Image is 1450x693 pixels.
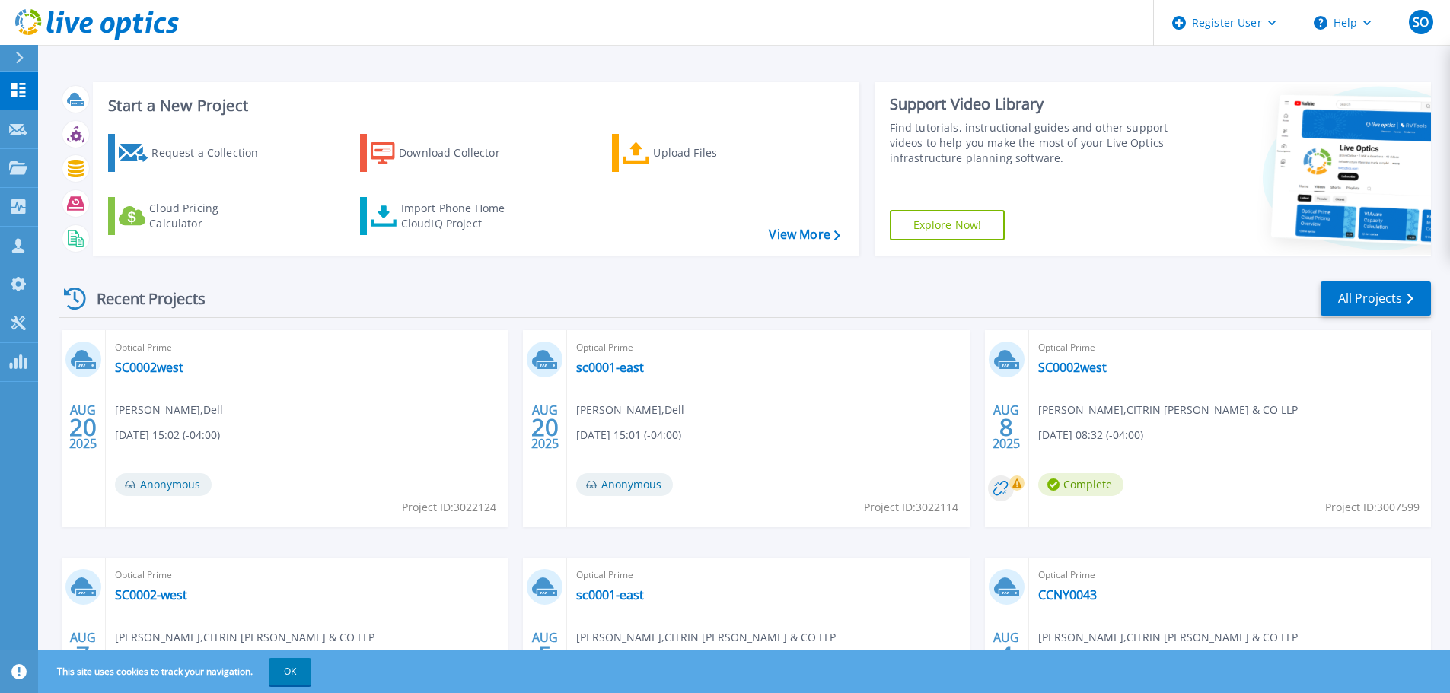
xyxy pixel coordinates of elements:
[1413,16,1429,28] span: SO
[399,138,521,168] div: Download Collector
[576,587,644,602] a: sc0001-east
[1038,587,1097,602] a: CCNY0043
[115,629,374,646] span: [PERSON_NAME] , CITRIN [PERSON_NAME] & CO LLP
[999,421,1013,434] span: 8
[115,473,212,496] span: Anonymous
[531,399,559,455] div: AUG 2025
[402,499,496,516] span: Project ID: 3022124
[108,97,840,114] h3: Start a New Project
[1038,567,1422,583] span: Optical Prime
[1325,499,1420,516] span: Project ID: 3007599
[1038,339,1422,356] span: Optical Prime
[1038,402,1298,418] span: [PERSON_NAME] , CITRIN [PERSON_NAME] & CO LLP
[69,627,97,682] div: AUG 2025
[115,587,187,602] a: SC0002-west
[108,197,278,235] a: Cloud Pricing Calculator
[653,138,775,168] div: Upload Files
[115,567,499,583] span: Optical Prime
[115,427,220,443] span: [DATE] 15:02 (-04:00)
[576,567,960,583] span: Optical Prime
[115,360,183,375] a: SC0002west
[992,627,1021,682] div: AUG 2025
[1038,360,1107,375] a: SC0002west
[538,648,552,661] span: 5
[576,629,836,646] span: [PERSON_NAME] , CITRIN [PERSON_NAME] & CO LLP
[151,138,273,168] div: Request a Collection
[1038,473,1123,496] span: Complete
[576,339,960,356] span: Optical Prime
[360,134,530,172] a: Download Collector
[115,339,499,356] span: Optical Prime
[269,658,311,685] button: OK
[890,94,1174,114] div: Support Video Library
[576,360,644,375] a: sc0001-east
[401,201,520,231] div: Import Phone Home CloudIQ Project
[59,280,226,317] div: Recent Projects
[890,210,1005,240] a: Explore Now!
[612,134,782,172] a: Upload Files
[69,421,97,434] span: 20
[1038,629,1298,646] span: [PERSON_NAME] , CITRIN [PERSON_NAME] & CO LLP
[115,402,223,418] span: [PERSON_NAME] , Dell
[576,473,673,496] span: Anonymous
[108,134,278,172] a: Request a Collection
[149,201,271,231] div: Cloud Pricing Calculator
[864,499,958,516] span: Project ID: 3022114
[1321,281,1431,316] a: All Projects
[76,648,90,661] span: 7
[531,421,559,434] span: 20
[576,402,684,418] span: [PERSON_NAME] , Dell
[769,227,840,242] a: View More
[576,427,681,443] span: [DATE] 15:01 (-04:00)
[531,627,559,682] div: AUG 2025
[42,658,311,685] span: This site uses cookies to track your navigation.
[999,648,1013,661] span: 4
[69,399,97,455] div: AUG 2025
[890,120,1174,166] div: Find tutorials, instructional guides and other support videos to help you make the most of your L...
[992,399,1021,455] div: AUG 2025
[1038,427,1143,443] span: [DATE] 08:32 (-04:00)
